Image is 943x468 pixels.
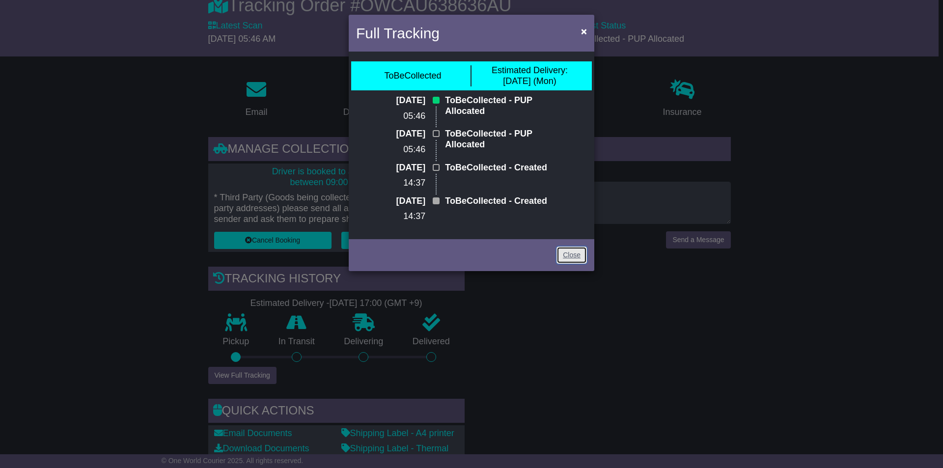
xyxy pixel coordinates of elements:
h4: Full Tracking [356,22,440,44]
button: Close [576,21,592,41]
a: Close [556,247,587,264]
p: 05:46 [383,144,425,155]
span: × [581,26,587,37]
div: ToBeCollected [384,71,441,82]
p: 14:37 [383,178,425,189]
p: ToBeCollected - Created [445,163,560,173]
p: [DATE] [383,163,425,173]
p: ToBeCollected - PUP Allocated [445,95,560,116]
p: [DATE] [383,129,425,139]
span: Estimated Delivery: [492,65,568,75]
p: ToBeCollected - PUP Allocated [445,129,560,150]
p: [DATE] [383,95,425,106]
p: [DATE] [383,196,425,207]
p: 14:37 [383,211,425,222]
div: [DATE] (Mon) [492,65,568,86]
p: 05:46 [383,111,425,122]
p: ToBeCollected - Created [445,196,560,207]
